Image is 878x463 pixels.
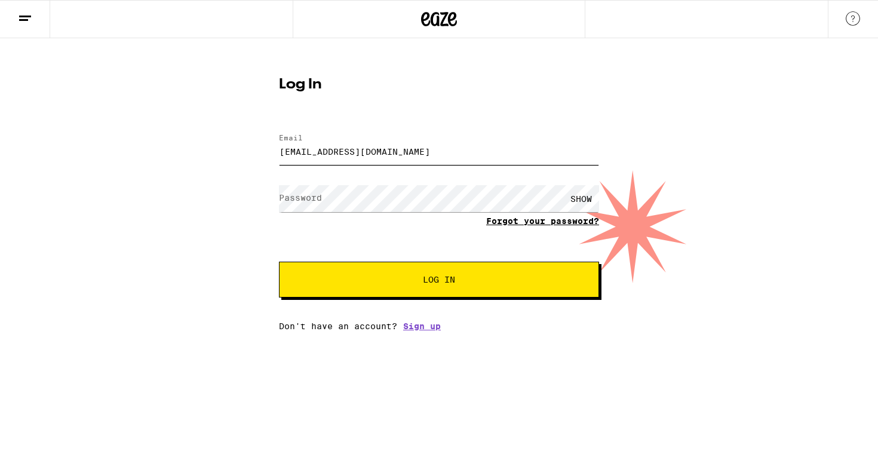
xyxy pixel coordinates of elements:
[279,78,599,92] h1: Log In
[486,216,599,226] a: Forgot your password?
[403,321,441,331] a: Sign up
[279,321,599,331] div: Don't have an account?
[423,275,455,284] span: Log In
[563,185,599,212] div: SHOW
[279,262,599,298] button: Log In
[279,134,303,142] label: Email
[279,138,599,165] input: Email
[279,193,322,203] label: Password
